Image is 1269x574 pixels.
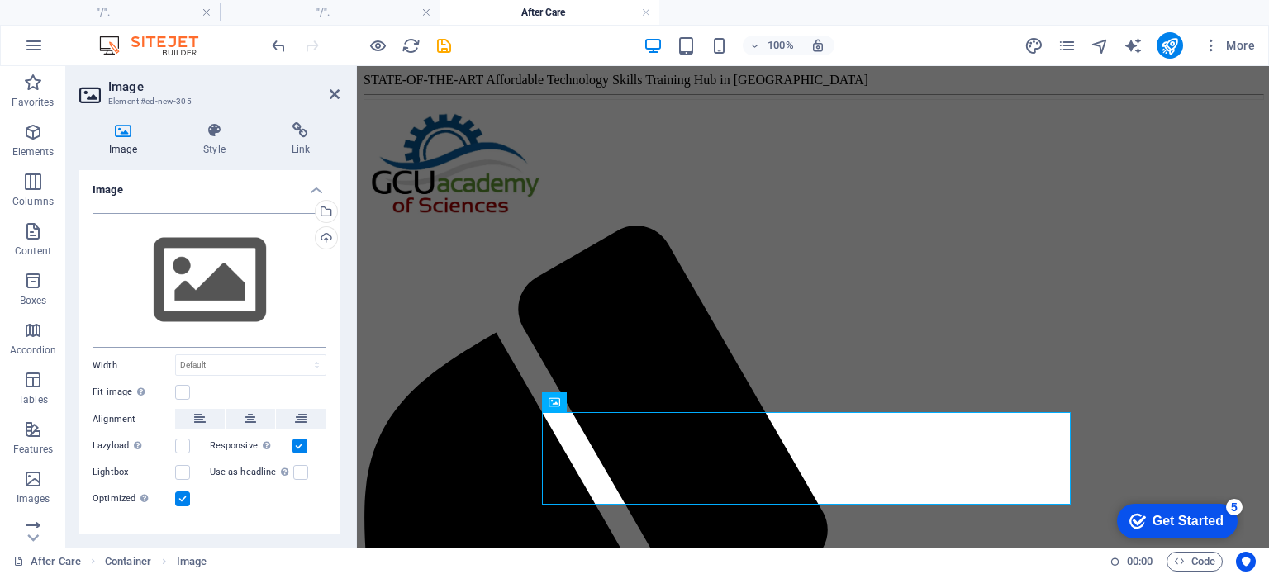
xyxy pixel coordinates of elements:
div: Select files from the file manager, stock photos, or upload file(s) [93,213,326,349]
div: Get Started 5 items remaining, 0% complete [13,8,134,43]
div: 5 [122,3,139,20]
span: : [1138,555,1141,567]
p: Favorites [12,96,54,109]
i: Design (Ctrl+Alt+Y) [1024,36,1043,55]
label: Fit image [93,382,175,402]
button: pages [1057,36,1077,55]
button: save [434,36,454,55]
p: Tables [18,393,48,406]
a: Click to cancel selection. Double-click to open Pages [13,552,81,572]
span: Code [1174,552,1215,572]
button: navigator [1091,36,1110,55]
i: Pages (Ctrl+Alt+S) [1057,36,1077,55]
span: 00 00 [1127,552,1153,572]
button: Code [1167,552,1223,572]
span: Click to select. Double-click to edit [177,552,207,572]
p: Columns [12,195,54,208]
i: Publish [1160,36,1179,55]
label: Optimized [93,489,175,509]
div: Get Started [49,18,120,33]
i: Reload page [402,36,421,55]
i: On resize automatically adjust zoom level to fit chosen device. [810,38,825,53]
nav: breadcrumb [105,552,207,572]
h6: Session time [1110,552,1153,572]
span: Click to select. Double-click to edit [105,552,151,572]
button: text_generator [1124,36,1143,55]
label: Use as headline [210,463,293,482]
label: Responsive [210,436,292,456]
button: design [1024,36,1044,55]
h4: Link [262,122,340,157]
p: Accordion [10,344,56,357]
i: Undo: Add element (Ctrl+Z) [269,36,288,55]
p: Elements [12,145,55,159]
button: reload [401,36,421,55]
p: Boxes [20,294,47,307]
i: Navigator [1091,36,1110,55]
p: Features [13,443,53,456]
p: Images [17,492,50,505]
button: 100% [743,36,801,55]
button: publish [1157,32,1183,59]
i: Save (Ctrl+S) [435,36,454,55]
label: Lazyload [93,436,175,456]
h4: Style [173,122,261,157]
label: Lightbox [93,463,175,482]
button: undo [269,36,288,55]
h2: Image [108,79,340,94]
i: AI Writer [1124,36,1143,55]
p: Content [15,244,51,258]
span: More [1203,37,1255,54]
h4: Text [79,522,340,562]
img: Editor Logo [95,36,219,55]
h4: After Care [440,3,659,21]
label: Width [93,361,175,370]
h4: "/". [220,3,440,21]
label: Alignment [93,410,175,429]
h4: Image [79,170,340,200]
button: Usercentrics [1236,552,1256,572]
h6: 100% [768,36,794,55]
h3: Element #ed-new-305 [108,94,307,109]
button: More [1196,32,1262,59]
h4: Image [79,122,173,157]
